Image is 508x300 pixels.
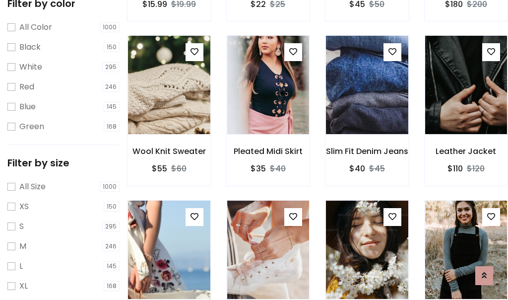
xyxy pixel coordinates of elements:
[349,164,365,173] h6: $40
[227,147,310,156] h6: Pleated Midi Skirt
[19,280,28,292] label: XL
[104,102,120,112] span: 145
[104,122,120,132] span: 168
[19,240,26,252] label: M
[19,61,42,73] label: White
[19,221,24,232] label: S
[102,241,120,251] span: 246
[251,164,266,173] h6: $35
[102,82,120,92] span: 246
[19,201,29,213] label: XS
[100,182,120,192] span: 1000
[104,202,120,212] span: 150
[447,164,463,173] h6: $110
[19,41,41,53] label: Black
[270,163,286,174] del: $40
[19,101,36,113] label: Blue
[152,164,167,173] h6: $55
[104,42,120,52] span: 150
[104,261,120,271] span: 145
[325,147,409,156] h6: Slim Fit Denim Jeans
[19,181,46,193] label: All Size
[100,22,120,32] span: 1000
[19,260,23,272] label: L
[369,163,385,174] del: $45
[467,163,485,174] del: $120
[425,147,508,156] h6: Leather Jacket
[104,281,120,291] span: 168
[127,147,211,156] h6: Wool Knit Sweater
[7,157,120,169] h5: Filter by size
[19,121,44,133] label: Green
[102,222,120,231] span: 295
[19,81,34,93] label: Red
[171,163,187,174] del: $60
[19,21,52,33] label: All Color
[102,62,120,72] span: 295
